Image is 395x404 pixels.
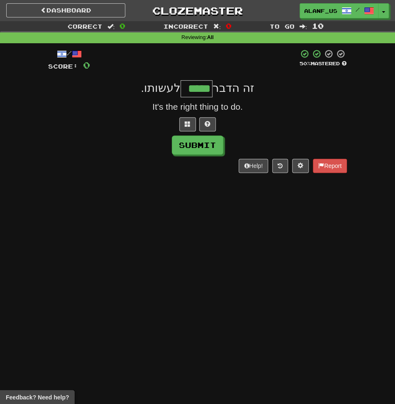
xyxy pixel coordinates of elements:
[239,159,268,173] button: Help!
[6,393,69,401] span: Open feedback widget
[300,3,378,18] a: alanf_us /
[270,23,295,30] span: To go
[212,81,254,94] span: זה הדבר
[48,63,78,70] span: Score:
[138,3,257,18] a: Clozemaster
[199,117,216,131] button: Single letter hint - you only get 1 per sentence and score half the points! alt+h
[48,101,347,113] div: It's the right thing to do.
[312,22,324,30] span: 10
[300,23,307,29] span: :
[313,159,347,173] button: Report
[48,49,90,59] div: /
[356,7,360,12] span: /
[67,23,102,30] span: Correct
[107,23,115,29] span: :
[119,22,125,30] span: 0
[83,60,90,70] span: 0
[226,22,232,30] span: 0
[6,3,125,17] a: Dashboard
[179,117,196,131] button: Switch sentence to multiple choice alt+p
[300,61,311,66] span: 50 %
[207,34,214,40] strong: All
[213,23,221,29] span: :
[272,159,288,173] button: Round history (alt+y)
[141,81,180,94] span: לעשותו.
[172,135,223,155] button: Submit
[299,60,347,67] div: Mastered
[163,23,208,30] span: Incorrect
[304,7,337,15] span: alanf_us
